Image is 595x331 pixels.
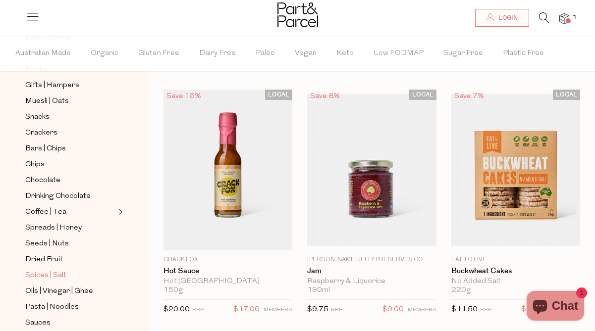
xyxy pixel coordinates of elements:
[25,95,69,107] span: Muesli | Oats
[25,301,115,313] a: Pasta | Noodles
[25,143,66,155] span: Bars | Chips
[25,127,57,139] span: Crackers
[163,267,292,276] a: Hot Sauce
[25,317,115,329] a: Sauces
[116,206,123,218] button: Expand/Collapse Coffee | Tea
[307,267,436,276] a: Jam
[15,36,71,71] span: Australian Made
[25,270,66,282] span: Spices | Salt
[91,36,118,71] span: Organic
[25,285,93,297] span: Oils | Vinegar | Ghee
[409,90,436,100] span: LOCAL
[503,36,544,71] span: Plastic Free
[451,255,580,264] p: Eat To Live
[25,175,60,187] span: Chocolate
[25,127,115,139] a: Crackers
[163,90,292,250] img: Hot Sauce
[25,190,115,202] a: Drinking Chocolate
[307,94,436,246] img: Jam
[25,174,115,187] a: Chocolate
[265,90,292,100] span: LOCAL
[163,286,183,295] span: 150g
[331,307,342,313] small: RRP
[25,111,115,123] a: Snacks
[443,36,483,71] span: Sugar Free
[25,206,115,218] a: Coffee | Tea
[25,206,66,218] span: Coffee | Tea
[25,237,115,250] a: Seeds | Nuts
[25,158,115,171] a: Chips
[25,301,79,313] span: Pasta | Noodles
[307,277,436,286] div: Raspberry & Liquorice
[25,222,82,234] span: Spreads | Honey
[25,95,115,107] a: Muesli | Oats
[524,291,587,323] inbox-online-store-chat: Shopify online store chat
[199,36,236,71] span: Dairy Free
[163,90,204,103] div: Save 15%
[163,277,292,286] div: Hot [GEOGRAPHIC_DATA]
[264,307,292,313] small: MEMBERS
[25,285,115,297] a: Oils | Vinegar | Ghee
[163,255,292,264] p: Crack Fox
[451,306,478,313] span: $11.50
[25,317,51,329] span: Sauces
[451,94,580,246] img: Buckwheat Cakes
[25,80,79,92] span: Gifts | Hampers
[25,253,115,266] a: Dried Fruit
[480,307,491,313] small: RRP
[25,269,115,282] a: Spices | Salt
[256,36,275,71] span: Paleo
[25,222,115,234] a: Spreads | Honey
[25,238,69,250] span: Seeds | Nuts
[307,306,328,313] span: $9.75
[138,36,179,71] span: Gluten Free
[25,254,63,266] span: Dried Fruit
[496,14,518,22] span: Login
[25,79,115,92] a: Gifts | Hampers
[25,142,115,155] a: Bars | Chips
[25,111,50,123] span: Snacks
[25,190,91,202] span: Drinking Chocolate
[570,13,579,22] span: 1
[307,90,343,103] div: Save 8%
[277,2,318,27] img: Part&Parcel
[408,307,436,313] small: MEMBERS
[192,307,204,313] small: RRP
[451,90,487,103] div: Save 7%
[451,277,580,286] div: No Added Salt
[559,13,569,24] a: 1
[451,267,580,276] a: Buckwheat Cakes
[553,90,580,100] span: LOCAL
[163,306,190,313] span: $20.00
[307,255,436,264] p: [PERSON_NAME] Jelly Preserves Co.
[307,286,330,295] span: 190ml
[475,9,529,27] a: Login
[25,159,45,171] span: Chips
[521,303,547,316] span: $10.75
[382,303,404,316] span: $9.00
[374,36,424,71] span: Low FODMAP
[233,303,260,316] span: $17.00
[295,36,317,71] span: Vegan
[451,286,471,295] span: 220g
[336,36,354,71] span: Keto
